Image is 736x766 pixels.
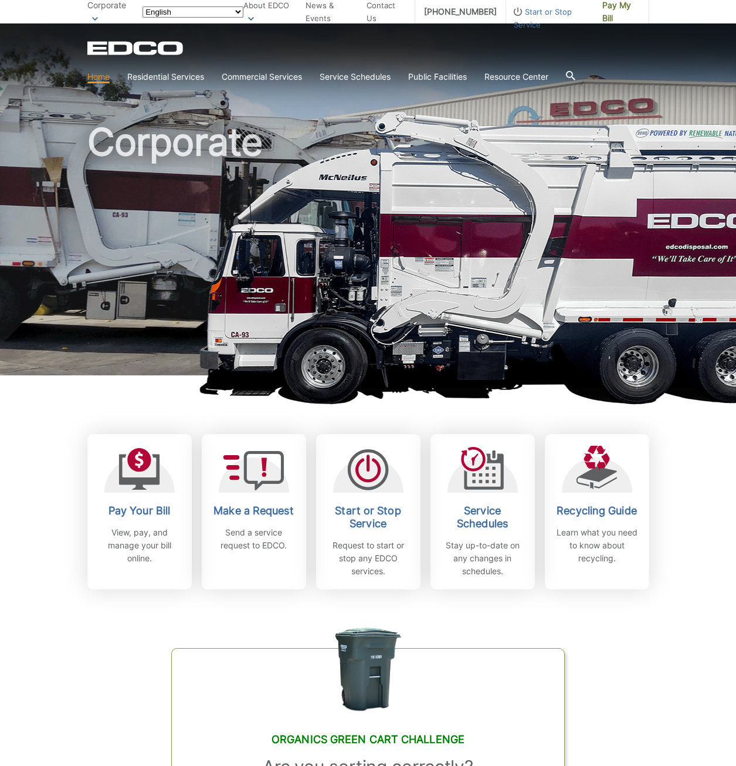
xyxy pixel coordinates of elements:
p: Request to start or stop any EDCO services. [325,539,412,578]
p: Send a service request to EDCO. [211,526,297,552]
h2: Recycling Guide [554,504,640,517]
h2: Start or Stop Service [325,504,412,530]
a: EDCD logo. Return to the homepage. [87,41,185,55]
a: Make a Request Send a service request to EDCO. [202,434,306,589]
a: Residential Services [127,70,204,83]
h2: Make a Request [211,504,297,517]
a: Service Schedules [320,70,391,83]
h2: Organics Green Cart Challenge [195,733,541,746]
p: Learn what you need to know about recycling. [554,526,640,565]
a: Home [87,70,110,83]
a: Resource Center [484,70,548,83]
a: Commercial Services [222,70,302,83]
a: Service Schedules Stay up-to-date on any changes in schedules. [430,434,535,589]
h2: Pay Your Bill [96,504,183,517]
select: Select a language [143,6,243,18]
h2: Service Schedules [439,504,526,530]
p: Stay up-to-date on any changes in schedules. [439,539,526,578]
h1: Corporate [87,123,649,381]
a: Recycling Guide Learn what you need to know about recycling. [545,434,649,589]
a: Public Facilities [408,70,467,83]
p: View, pay, and manage your bill online. [96,526,183,565]
a: Pay Your Bill View, pay, and manage your bill online. [87,434,192,589]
